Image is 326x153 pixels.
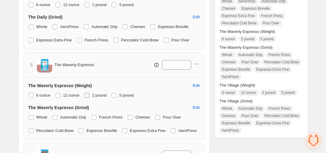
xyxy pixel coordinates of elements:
[121,38,159,42] span: Percolator Cold Brew
[28,14,63,20] h3: The Daily (Grind)
[241,90,256,95] span: 12 ounce
[281,90,295,95] span: 5 pound
[189,81,203,91] button: Edit
[256,67,289,72] span: Espresso Extra Fine
[268,52,290,57] span: French Press
[222,128,239,133] span: AeroPress
[63,2,80,7] span: 12 ounce
[222,74,239,79] span: AeroPress
[305,132,322,149] div: Open chat
[220,82,303,88] span: The Village (Weight)
[91,24,117,29] span: Automatic Drip
[193,83,199,88] span: Edit
[222,52,232,57] span: Whole
[130,128,166,133] span: Espresso Extra Fine
[36,115,48,119] span: Whole
[263,21,279,26] span: Pour Over
[63,93,80,98] span: 12 ounce
[222,6,236,11] span: Chemex
[130,24,145,29] span: Chemex
[119,93,134,98] span: 5 pound
[262,90,275,95] span: 2 pound
[242,60,258,65] span: Pour Over
[193,105,199,110] span: Edit
[36,38,72,42] span: Espresso Extra Fine
[268,106,290,111] span: French Press
[158,24,188,29] span: Espresso Breville
[220,44,303,51] span: The Waverly Espresso (Grind)
[178,128,197,133] span: AeroPress
[222,121,250,126] span: Espresso Breville
[222,60,236,65] span: Chemex
[163,115,181,119] span: Pour Over
[220,98,303,104] span: The Village (Grind)
[264,60,299,65] span: Percolator Cold Brew
[92,2,106,7] span: 2 pound
[238,106,263,111] span: Automatic Drip
[242,113,258,118] span: Pour Over
[189,103,203,112] button: Edit
[220,29,303,35] span: The Waverly Espresso (Weight)
[260,37,274,41] span: 5 pound
[238,52,263,57] span: Automatic Drip
[60,24,79,29] span: AeroPress
[222,106,232,111] span: Whole
[36,128,74,133] span: Percolator Cold Brew
[222,37,235,41] span: 6 ounce
[28,105,89,111] h3: The Waverly Espresso (Grind)
[261,13,283,18] span: French Press
[135,115,150,119] span: Chemex
[28,83,92,89] h3: The Waverly Espresso (Weight)
[222,21,256,26] span: Percolator Cold Brew
[256,121,289,126] span: Espresso Extra Fine
[171,38,189,42] span: Pour Over
[222,113,236,118] span: Chemex
[36,24,48,29] span: Whole
[222,90,235,95] span: 6 ounce
[242,6,270,11] span: Espresso Breville
[36,2,50,7] span: 6 ounce
[222,13,255,18] span: Espresso Extra Fine
[86,128,117,133] span: Espresso Breville
[55,62,94,68] span: The Waverly Espresso
[241,37,254,41] span: 2 pound
[92,93,106,98] span: 2 pound
[37,57,52,73] img: The Waverly Espresso
[36,93,50,98] span: 6 ounce
[193,15,199,20] span: Edit
[119,2,134,7] span: 5 pound
[264,113,299,118] span: Percolator Cold Brew
[85,38,108,42] span: French Press
[99,115,123,119] span: French Press
[222,67,250,72] span: Espresso Breville
[60,115,86,119] span: Automatic Drip
[189,12,203,22] button: Edit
